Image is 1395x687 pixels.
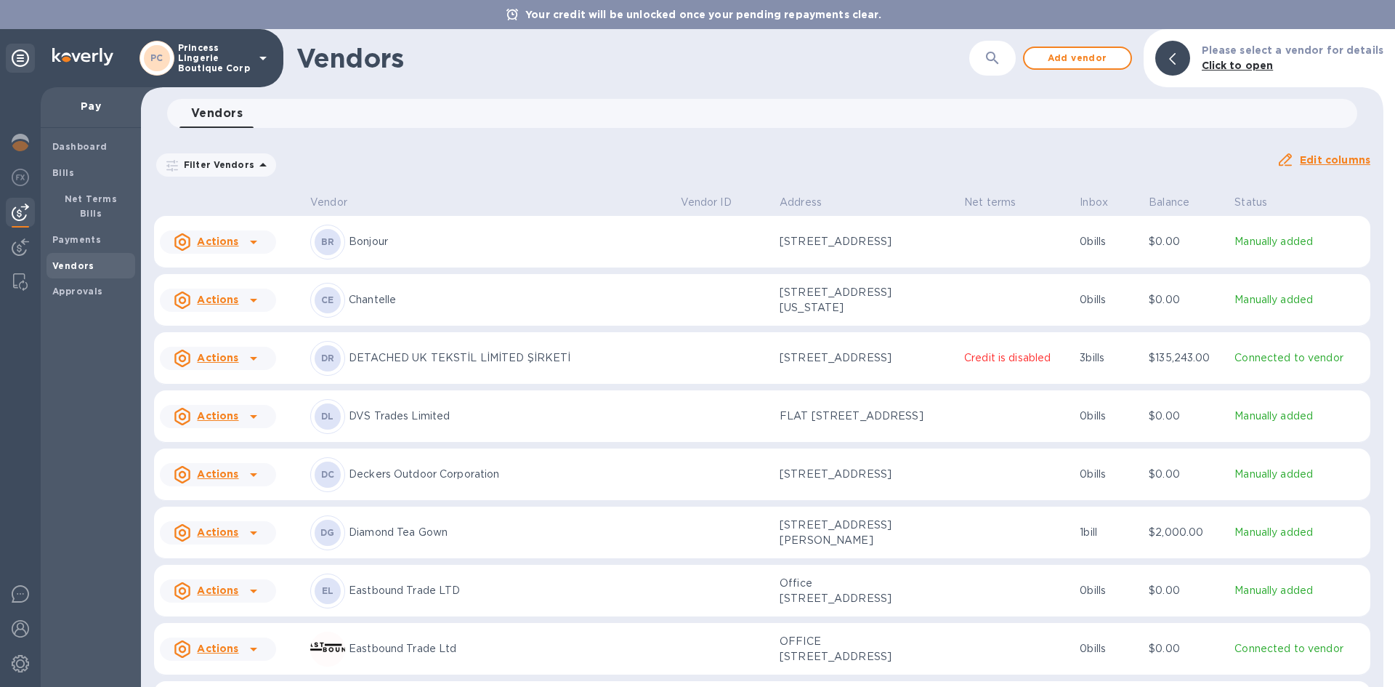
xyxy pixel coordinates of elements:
[1234,234,1364,249] p: Manually added
[681,195,751,210] span: Vendor ID
[1234,641,1364,656] p: Connected to vendor
[780,634,925,664] p: OFFICE [STREET_ADDRESS]
[1149,234,1223,249] p: $0.00
[780,518,925,548] p: [STREET_ADDRESS][PERSON_NAME]
[1234,195,1267,210] p: Status
[349,292,669,308] p: Chantelle
[178,43,251,73] p: Princess Lingerie Boutique Corp
[1036,49,1119,67] span: Add vendor
[681,195,732,210] p: Vendor ID
[12,169,29,186] img: Foreign exchange
[1234,525,1364,540] p: Manually added
[1234,292,1364,308] p: Manually added
[349,583,669,598] p: Eastbound Trade LTD
[197,294,238,305] u: Actions
[320,527,335,538] b: DG
[1080,467,1137,482] p: 0 bills
[1080,525,1137,540] p: 1 bill
[178,158,254,171] p: Filter Vendors
[1202,60,1274,71] b: Click to open
[349,525,669,540] p: Diamond Tea Gown
[1023,47,1132,70] button: Add vendor
[780,576,925,606] p: Office [STREET_ADDRESS]
[52,48,113,65] img: Logo
[310,195,347,210] p: Vendor
[349,350,669,366] p: DETACHED UK TEKSTİL LİMİTED ŞİRKETİ
[349,641,669,656] p: Eastbound Trade Ltd
[1080,409,1137,424] p: 0 bills
[1080,195,1127,210] span: Inbox
[349,409,669,424] p: DVS Trades Limited
[1149,525,1223,540] p: $2,000.00
[52,99,129,113] p: Pay
[1202,44,1383,56] b: Please select a vendor for details
[52,141,108,152] b: Dashboard
[1234,350,1364,366] p: Connected to vendor
[1080,641,1137,656] p: 0 bills
[1234,409,1364,424] p: Manually added
[780,467,925,482] p: [STREET_ADDRESS]
[197,643,238,654] u: Actions
[197,352,238,363] u: Actions
[1080,234,1137,249] p: 0 bills
[1149,583,1223,598] p: $0.00
[1080,195,1108,210] p: Inbox
[52,234,101,245] b: Payments
[197,584,238,596] u: Actions
[65,193,118,219] b: Net Terms Bills
[1149,195,1208,210] span: Balance
[321,236,335,247] b: BR
[780,285,925,316] p: [STREET_ADDRESS][US_STATE]
[6,44,35,73] div: Unpin categories
[780,350,925,366] p: [STREET_ADDRESS]
[321,294,334,305] b: CE
[321,411,334,422] b: DL
[197,236,238,247] u: Actions
[780,409,925,424] p: FLAT [STREET_ADDRESS]
[197,526,238,538] u: Actions
[52,167,74,178] b: Bills
[52,260,94,271] b: Vendors
[1080,292,1137,308] p: 0 bills
[1149,195,1189,210] p: Balance
[964,195,1016,210] p: Net terms
[321,469,335,480] b: DC
[1080,583,1137,598] p: 0 bills
[321,353,335,363] b: DR
[1300,154,1370,166] u: Edit columns
[322,585,334,596] b: EL
[1149,409,1223,424] p: $0.00
[150,52,163,63] b: PC
[964,350,1068,366] p: Credit is disabled
[52,286,103,297] b: Approvals
[780,234,925,249] p: [STREET_ADDRESS]
[1234,467,1364,482] p: Manually added
[349,467,669,482] p: Deckers Outdoor Corporation
[296,43,969,73] h1: Vendors
[1234,583,1364,598] p: Manually added
[197,410,238,422] u: Actions
[1080,350,1137,366] p: 3 bills
[1149,350,1223,366] p: $135,243.00
[1149,467,1223,482] p: $0.00
[310,195,366,210] span: Vendor
[191,103,243,124] span: Vendors
[197,468,238,480] u: Actions
[1149,292,1223,308] p: $0.00
[1149,641,1223,656] p: $0.00
[964,195,1035,210] span: Net terms
[349,234,669,249] p: Bonjour
[525,9,881,20] b: Your credit will be unlocked once your pending repayments clear.
[780,195,841,210] span: Address
[780,195,822,210] p: Address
